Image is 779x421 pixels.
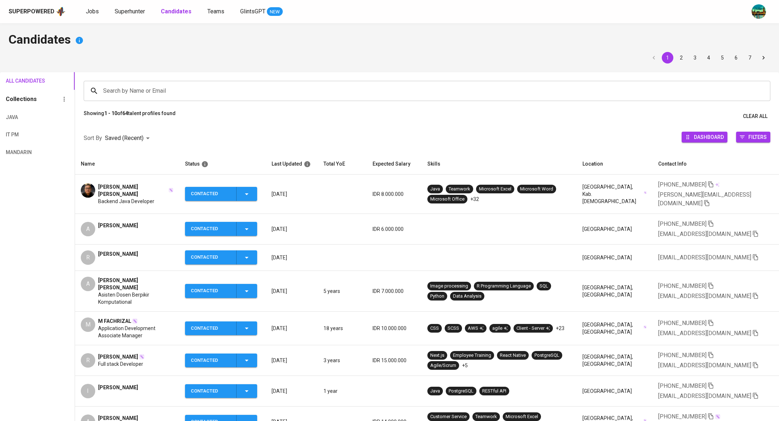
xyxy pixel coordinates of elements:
[582,183,647,205] div: [GEOGRAPHIC_DATA], Kab. [DEMOGRAPHIC_DATA]
[75,154,179,175] th: Name
[758,52,769,63] button: Go to next page
[86,7,100,16] a: Jobs
[272,254,312,261] p: [DATE]
[740,110,770,123] button: Clear All
[191,384,230,398] div: Contacted
[373,325,416,332] p: IDR 10.000.000
[577,154,653,175] th: Location
[185,187,257,201] button: Contacted
[430,362,456,369] div: Agile/Scrum
[658,352,707,359] span: [PHONE_NUMBER]
[717,52,728,63] button: Go to page 5
[105,132,152,145] div: Saved (Recent)
[582,353,647,368] div: [GEOGRAPHIC_DATA], [GEOGRAPHIC_DATA]
[373,225,416,233] p: IDR 6.000.000
[448,325,459,332] div: SCSS
[104,110,117,116] b: 1 - 10
[658,393,751,399] span: [EMAIL_ADDRESS][DOMAIN_NAME]
[449,186,470,193] div: Teamwork
[658,362,751,369] span: [EMAIL_ADDRESS][DOMAIN_NAME]
[582,254,647,261] div: [GEOGRAPHIC_DATA]
[56,6,66,17] img: app logo
[422,154,577,175] th: Skills
[689,52,701,63] button: Go to page 3
[98,360,143,368] span: Full stack Developer
[662,52,673,63] button: page 1
[115,7,146,16] a: Superhunter
[191,284,230,298] div: Contacted
[318,154,367,175] th: Total YoE
[81,222,95,236] div: A
[191,222,230,236] div: Contacted
[267,8,283,16] span: NEW
[191,354,230,368] div: Contacted
[658,413,707,420] span: [PHONE_NUMBER]
[240,7,283,16] a: GlintsGPT NEW
[9,32,770,49] h4: Candidates
[430,325,439,332] div: CSS
[81,317,95,332] div: M
[644,191,647,194] img: magic_wand.svg
[272,225,312,233] p: [DATE]
[185,384,257,398] button: Contacted
[324,357,361,364] p: 3 years
[161,7,193,16] a: Candidates
[98,198,154,205] span: Backend Java Developer
[373,357,416,364] p: IDR 15.000.000
[658,382,707,389] span: [PHONE_NUMBER]
[477,283,531,290] div: R Programming Language
[658,254,751,261] span: [EMAIL_ADDRESS][DOMAIN_NAME]
[240,8,265,15] span: GlintsGPT
[272,288,312,295] p: [DATE]
[736,132,770,142] button: Filters
[185,284,257,298] button: Contacted
[703,52,714,63] button: Go to page 4
[6,94,37,104] h6: Collections
[743,112,767,121] span: Clear All
[179,154,266,175] th: Status
[582,225,647,233] div: [GEOGRAPHIC_DATA]
[643,325,647,329] img: magic_wand.svg
[430,283,468,290] div: Image processing
[658,320,707,326] span: [PHONE_NUMBER]
[430,293,444,300] div: Python
[682,132,727,142] button: Dashboard
[161,8,192,15] b: Candidates
[81,277,95,291] div: A
[115,8,145,15] span: Superhunter
[373,190,416,198] p: IDR 8.000.000
[430,413,467,420] div: Customer Service
[453,352,491,359] div: Employee Training
[86,8,99,15] span: Jobs
[468,325,484,332] div: AWS
[6,113,37,122] span: Java
[324,387,361,395] p: 1 year
[98,353,138,360] span: [PERSON_NAME]
[744,52,756,63] button: Go to page 7
[658,191,751,207] span: [PERSON_NAME][EMAIL_ADDRESS][DOMAIN_NAME]
[520,186,553,193] div: Microsoft Word
[81,250,95,265] div: R
[122,110,128,116] b: 64
[98,250,138,258] span: [PERSON_NAME]
[658,231,751,237] span: [EMAIL_ADDRESS][DOMAIN_NAME]
[272,387,312,395] p: [DATE]
[207,7,226,16] a: Teams
[540,283,548,290] div: SQL
[462,362,468,369] p: +5
[647,52,770,63] nav: pagination navigation
[324,288,361,295] p: 5 years
[98,325,173,339] span: Application Development Associate Manager
[500,352,526,359] div: React Native
[748,132,767,142] span: Filters
[556,325,564,332] p: +23
[81,384,95,398] div: I
[84,110,176,123] p: Showing of talent profiles found
[98,384,138,391] span: [PERSON_NAME]
[9,8,54,16] div: Superpowered
[272,325,312,332] p: [DATE]
[479,186,511,193] div: Microsoft Excel
[105,134,144,142] p: Saved (Recent)
[652,154,779,175] th: Contact Info
[658,330,751,337] span: [EMAIL_ADDRESS][DOMAIN_NAME]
